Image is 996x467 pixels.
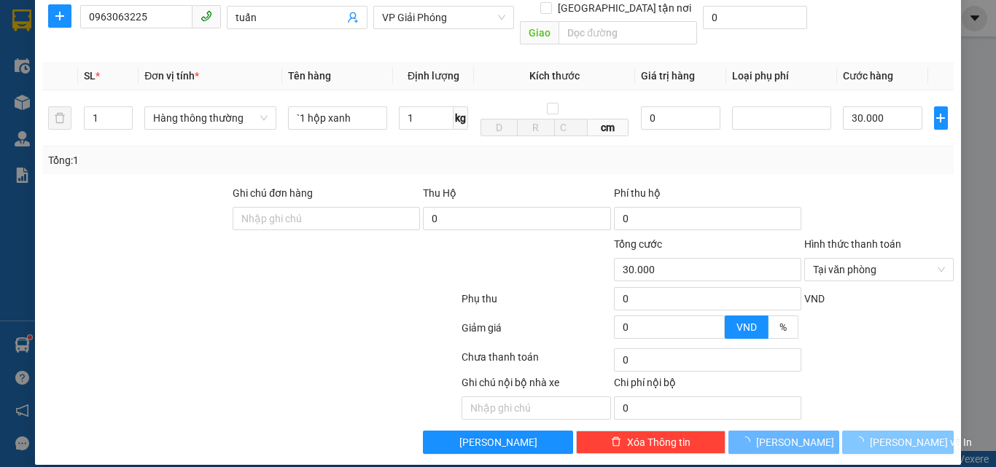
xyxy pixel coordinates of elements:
[288,70,331,82] span: Tên hàng
[804,238,901,250] label: Hình thức thanh toán
[288,106,387,130] input: VD: Bàn, Ghế
[611,436,621,448] span: delete
[34,12,112,59] strong: CÔNG TY TNHH VĨNH QUANG
[423,431,572,454] button: [PERSON_NAME]
[854,436,870,447] span: loading
[48,152,386,168] div: Tổng: 1
[382,7,505,28] span: VP Giải Phóng
[462,374,611,396] div: Ghi chú nội bộ nhà xe
[588,119,629,136] span: cm
[408,70,459,82] span: Định lượng
[7,41,20,109] img: logo
[454,106,468,130] span: kg
[843,70,893,82] span: Cước hàng
[559,21,697,44] input: Dọc đường
[813,259,945,280] span: Tại văn phòng
[459,434,537,450] span: [PERSON_NAME]
[934,106,948,130] button: plus
[703,6,807,29] input: Cước giao hàng
[48,4,71,28] button: plus
[462,396,611,420] input: Nhập ghi chú
[49,10,71,22] span: plus
[728,431,840,454] button: [PERSON_NAME]
[736,321,757,333] span: VND
[779,321,787,333] span: %
[153,107,268,129] span: Hàng thông thường
[627,434,690,450] span: Xóa Thông tin
[144,70,199,82] span: Đơn vị tính
[756,434,834,450] span: [PERSON_NAME]
[423,187,456,199] span: Thu Hộ
[36,62,110,93] strong: PHIẾU GỬI HÀNG
[347,12,359,23] span: user-add
[481,119,518,136] input: D
[233,187,313,199] label: Ghi chú đơn hàng
[935,112,947,124] span: plus
[233,207,420,230] input: Ghi chú đơn hàng
[460,349,612,374] div: Chưa thanh toán
[26,96,120,107] strong: Hotline : 0889 23 23 23
[614,238,662,250] span: Tổng cước
[870,434,972,450] span: [PERSON_NAME] và In
[125,47,238,66] span: QT1410250338
[726,62,837,90] th: Loại phụ phí
[554,119,588,136] input: C
[201,10,212,22] span: phone
[529,70,580,82] span: Kích thước
[614,185,801,207] div: Phí thu hộ
[804,293,825,305] span: VND
[641,106,720,130] input: 0
[460,320,612,345] div: Giảm giá
[576,431,725,454] button: deleteXóa Thông tin
[842,431,954,454] button: [PERSON_NAME] và In
[641,70,695,82] span: Giá trị hàng
[48,106,71,130] button: delete
[614,374,801,396] div: Chi phí nội bộ
[460,291,612,316] div: Phụ thu
[520,21,559,44] span: Giao
[740,436,756,447] span: loading
[84,70,96,82] span: SL
[517,119,554,136] input: R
